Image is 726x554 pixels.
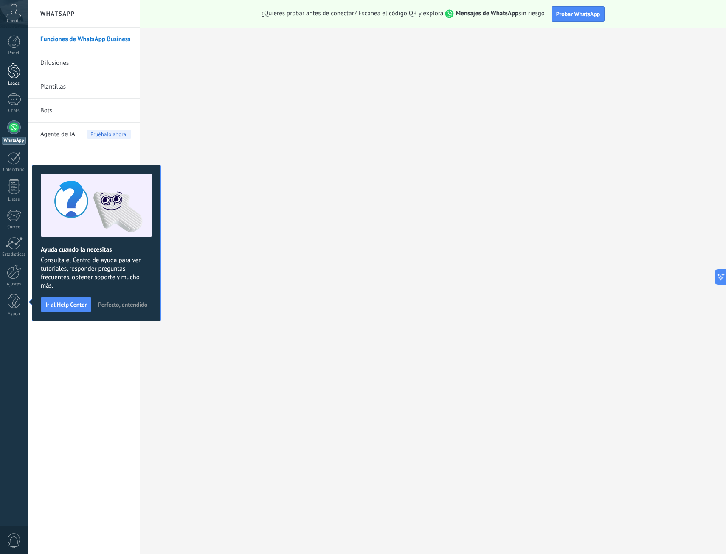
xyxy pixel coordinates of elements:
a: Funciones de WhatsApp Business [40,28,131,51]
span: Probar WhatsApp [556,10,600,18]
a: Difusiones [40,51,131,75]
button: Ir al Help Center [41,297,91,312]
span: ¿Quieres probar antes de conectar? Escanea el código QR y explora sin riesgo [262,9,545,18]
strong: Mensajes de WhatsApp [456,9,518,17]
span: Cuenta [7,18,21,24]
div: WhatsApp [2,137,26,145]
span: Ir al Help Center [45,302,87,308]
div: Calendario [2,167,26,173]
li: Funciones de WhatsApp Business [28,28,140,51]
button: Probar WhatsApp [552,6,605,22]
div: Ayuda [2,311,26,317]
span: Consulta el Centro de ayuda para ver tutoriales, responder preguntas frecuentes, obtener soporte ... [41,256,152,290]
div: Panel [2,50,26,56]
span: Pruébalo ahora! [87,130,131,139]
a: Bots [40,99,131,123]
div: Estadísticas [2,252,26,257]
div: Chats [2,108,26,114]
div: Correo [2,224,26,230]
span: Agente de IA [40,123,75,146]
div: Leads [2,81,26,87]
button: Perfecto, entendido [94,298,151,311]
a: Plantillas [40,75,131,99]
li: Difusiones [28,51,140,75]
li: Plantillas [28,75,140,99]
div: Ajustes [2,282,26,287]
li: Bots [28,99,140,123]
h2: Ayuda cuando la necesitas [41,246,152,254]
li: Agente de IA [28,123,140,146]
span: Perfecto, entendido [98,302,147,308]
a: Agente de IA Pruébalo ahora! [40,123,131,146]
div: Listas [2,197,26,202]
